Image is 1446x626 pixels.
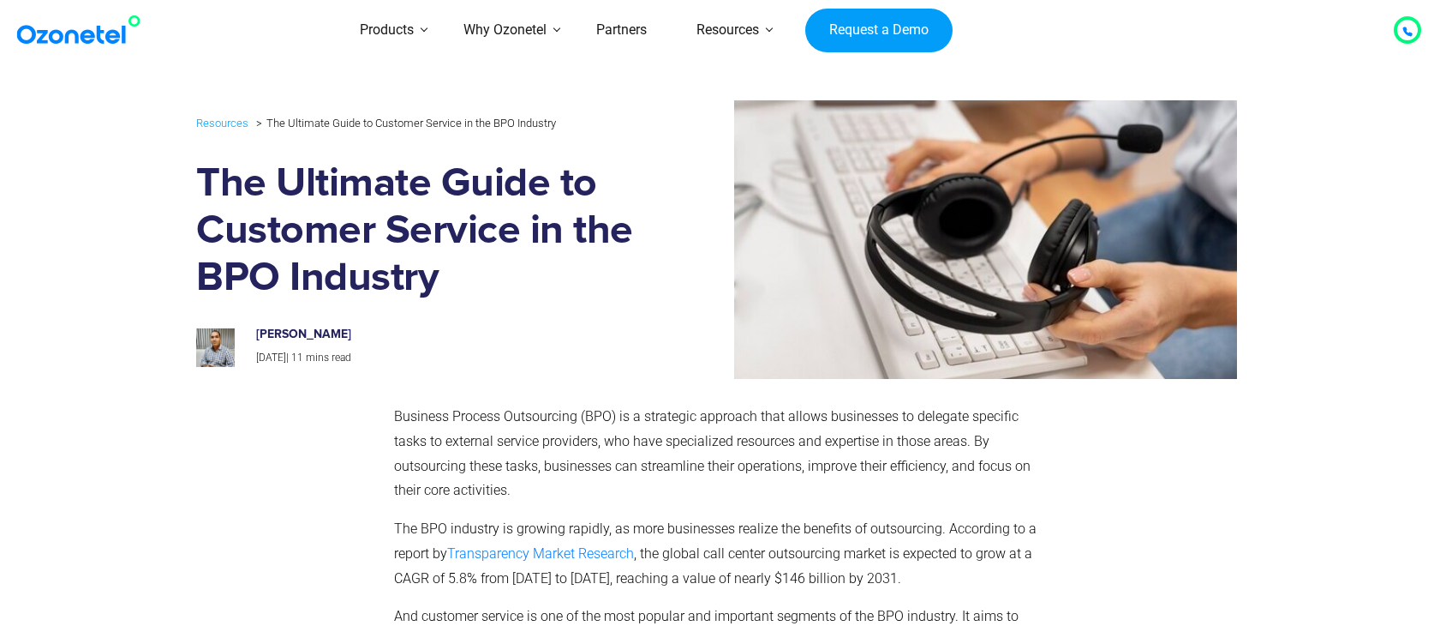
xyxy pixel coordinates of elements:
h1: The Ultimate Guide to Customer Service in the BPO Industry [196,160,636,302]
span: [DATE] [256,352,286,364]
a: Transparency Market Research [447,545,634,562]
span: mins read [306,352,351,364]
span: Business Process Outsourcing (BPO) is a strategic approach that allows businesses to delegate spe... [394,408,1031,498]
img: prashanth-kancherla_avatar-200x200.jpeg [196,328,235,367]
a: Resources [196,113,248,133]
span: 11 [291,352,303,364]
h6: [PERSON_NAME] [256,328,618,342]
span: , the global call center outsourcing market is expected to grow at a CAGR of 5.8% from [DATE] to ... [394,545,1032,587]
a: Request a Demo [805,9,952,53]
li: The Ultimate Guide to Customer Service in the BPO Industry [252,112,556,134]
p: | [256,349,618,368]
span: The BPO industry is growing rapidly, as more businesses realize the benefits of outsourcing. Acco... [394,521,1037,562]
